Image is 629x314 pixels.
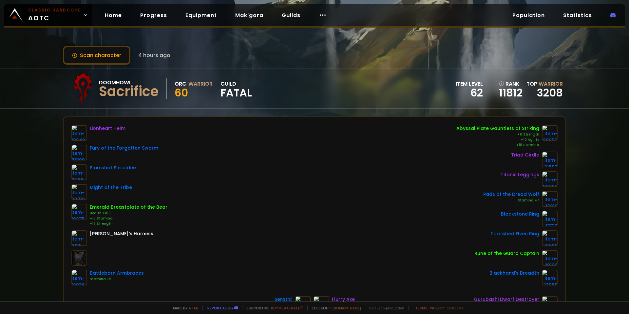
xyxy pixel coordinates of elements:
img: item-10275 [71,204,87,220]
div: Might of the Tribe [90,184,132,191]
span: 60 [175,85,188,100]
span: Made by [169,305,199,310]
div: +16 Stamina [90,216,167,221]
span: v. d752d5 - production [365,305,404,310]
a: Privacy [430,305,444,310]
div: Health +100 [90,211,167,216]
div: +11 Strength [456,132,539,137]
span: Fatal [220,88,252,98]
div: Warrior [188,80,213,88]
img: item-20653 [542,125,558,141]
a: Classic HardcoreAOTC [4,4,92,26]
a: Home [100,9,127,22]
a: Terms [415,305,427,310]
div: guild [220,80,252,98]
a: 3208 [537,85,563,100]
a: [DOMAIN_NAME] [333,305,361,310]
a: Buy me a coffee [271,305,303,310]
div: Serathil [275,296,293,303]
span: Support me, [242,305,303,310]
div: Slamshot Shoulders [90,164,138,171]
div: Top [526,80,563,88]
img: item-13166 [71,164,87,180]
a: Equipment [180,9,222,22]
div: Titanic Leggings [501,171,539,178]
div: Blackstone Ring [501,211,539,218]
img: item-18500 [542,230,558,246]
div: Orc [175,80,186,88]
img: item-17713 [542,211,558,226]
div: Doomhowl [99,78,159,87]
div: Stamina +7 [483,198,539,203]
a: Population [507,9,550,22]
div: +17 Strength [90,221,167,226]
div: [PERSON_NAME]'s Harness [90,230,153,237]
span: AOTC [28,7,81,23]
div: 62 [456,88,483,98]
span: Warrior [539,80,563,88]
a: Report a bug [207,305,233,310]
div: Pads of the Dread Wolf [483,191,539,198]
div: +10 Agility [456,137,539,142]
div: Lionheart Helm [90,125,125,132]
button: Scan character [63,46,130,65]
span: 4 hours ago [138,51,170,59]
div: item level [456,80,483,88]
div: Tarnished Elven Ring [490,230,539,237]
a: Guilds [276,9,306,22]
div: Sacrifice [99,87,159,96]
div: Gurubashi Dwarf Destroyer [474,296,539,303]
div: Battleborn Armbraces [90,270,144,277]
div: rank [499,80,523,88]
div: Flurry Axe [332,296,355,303]
a: Consent [447,305,464,310]
a: a fan [189,305,199,310]
img: item-22385 [542,171,558,187]
img: item-22712 [71,184,87,200]
img: item-6125 [71,230,87,246]
div: Abyssal Plate Gauntlets of Striking [456,125,539,132]
img: item-19120 [542,250,558,266]
img: item-21809 [71,145,87,160]
a: Progress [135,9,172,22]
img: item-21692 [542,152,558,167]
div: +10 Stamina [456,142,539,148]
img: item-12640 [71,125,87,141]
div: Blackhand's Breadth [489,270,539,277]
div: Stamina +9 [90,277,144,282]
div: Emerald Breastplate of the Bear [90,204,167,211]
a: Mak'gora [230,9,269,22]
span: Checkout [307,305,361,310]
div: Rune of the Guard Captain [474,250,539,257]
img: item-12936 [71,270,87,285]
div: Fury of the Forgotten Swarm [90,145,158,152]
img: item-13210 [542,191,558,207]
small: Classic Hardcore [28,7,81,13]
a: 11812 [499,88,523,98]
img: item-13965 [542,270,558,285]
div: Triad Girdle [511,152,539,158]
a: Statistics [558,9,597,22]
